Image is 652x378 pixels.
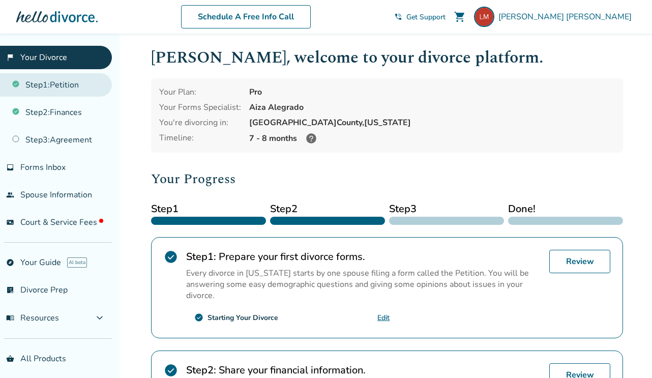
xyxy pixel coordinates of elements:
[159,132,241,144] div: Timeline:
[249,117,615,128] div: [GEOGRAPHIC_DATA] County, [US_STATE]
[164,363,178,377] span: check_circle
[151,169,623,189] h2: Your Progress
[394,12,446,22] a: phone_in_talkGet Support
[186,363,216,377] strong: Step 2 :
[454,11,466,23] span: shopping_cart
[94,312,106,324] span: expand_more
[208,313,278,323] div: Starting Your Divorce
[20,162,66,173] span: Forms Inbox
[151,45,623,70] h1: [PERSON_NAME] , welcome to your divorce platform.
[377,313,390,323] a: Edit
[159,102,241,113] div: Your Forms Specialist:
[6,314,14,322] span: menu_book
[6,163,14,171] span: inbox
[394,13,402,21] span: phone_in_talk
[508,201,623,217] span: Done!
[6,312,59,324] span: Resources
[159,86,241,98] div: Your Plan:
[474,7,494,27] img: lisamozden@gmail.com
[249,132,615,144] div: 7 - 8 months
[181,5,311,28] a: Schedule A Free Info Call
[151,201,266,217] span: Step 1
[270,201,385,217] span: Step 2
[159,117,241,128] div: You're divorcing in:
[186,250,541,264] h2: Prepare your first divorce forms.
[406,12,446,22] span: Get Support
[6,258,14,267] span: explore
[6,355,14,363] span: shopping_basket
[186,363,541,377] h2: Share your financial information.
[6,191,14,199] span: people
[164,250,178,264] span: check_circle
[249,102,615,113] div: Aiza Alegrado
[6,53,14,62] span: flag_2
[20,217,103,228] span: Court & Service Fees
[186,268,541,301] p: Every divorce in [US_STATE] starts by one spouse filing a form called the Petition. You will be a...
[194,313,203,322] span: check_circle
[186,250,216,264] strong: Step 1 :
[6,286,14,294] span: list_alt_check
[549,250,610,273] a: Review
[67,257,87,268] span: AI beta
[389,201,504,217] span: Step 3
[6,218,14,226] span: universal_currency_alt
[601,329,652,378] iframe: Chat Widget
[249,86,615,98] div: Pro
[498,11,636,22] span: [PERSON_NAME] [PERSON_NAME]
